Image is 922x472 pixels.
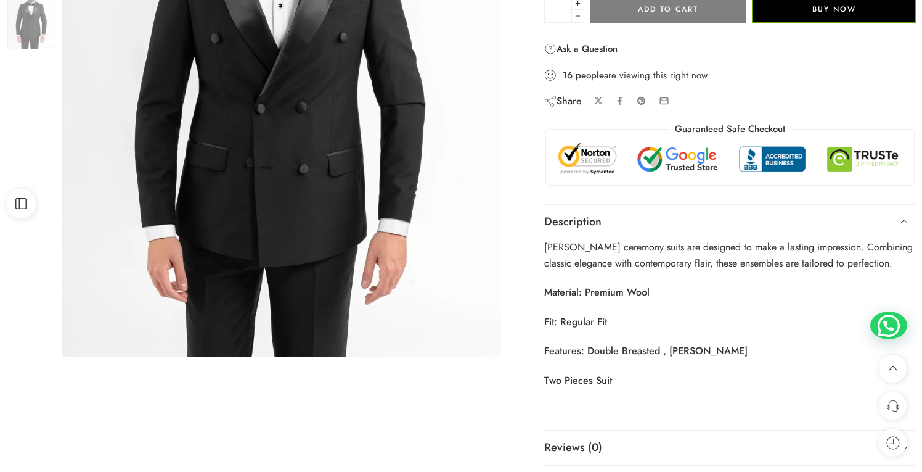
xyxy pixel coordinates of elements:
div: Share [544,94,582,108]
legend: Guaranteed Safe Checkout [669,123,791,136]
strong: 16 [563,69,573,81]
div: are viewing this right now [544,68,916,82]
strong: Fit: Regular Fit [544,315,607,329]
a: Share on X [594,96,603,106]
strong: people [576,69,604,81]
strong: Features: Double Breasted , [PERSON_NAME] [544,344,748,358]
a: Description [544,205,916,239]
a: Share on Facebook [615,96,624,106]
a: Email to your friends [659,96,669,106]
img: Trust [555,142,905,176]
a: Pin on Pinterest [637,96,647,106]
a: Reviews (0) [544,431,916,465]
strong: Material: Premium Wool [544,285,650,299]
strong: Two Pieces Suit [544,373,612,387]
p: [PERSON_NAME] ceremony suits are designed to make a lasting impression. Combining classic eleganc... [544,239,916,271]
a: Ask a Question [544,41,618,56]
